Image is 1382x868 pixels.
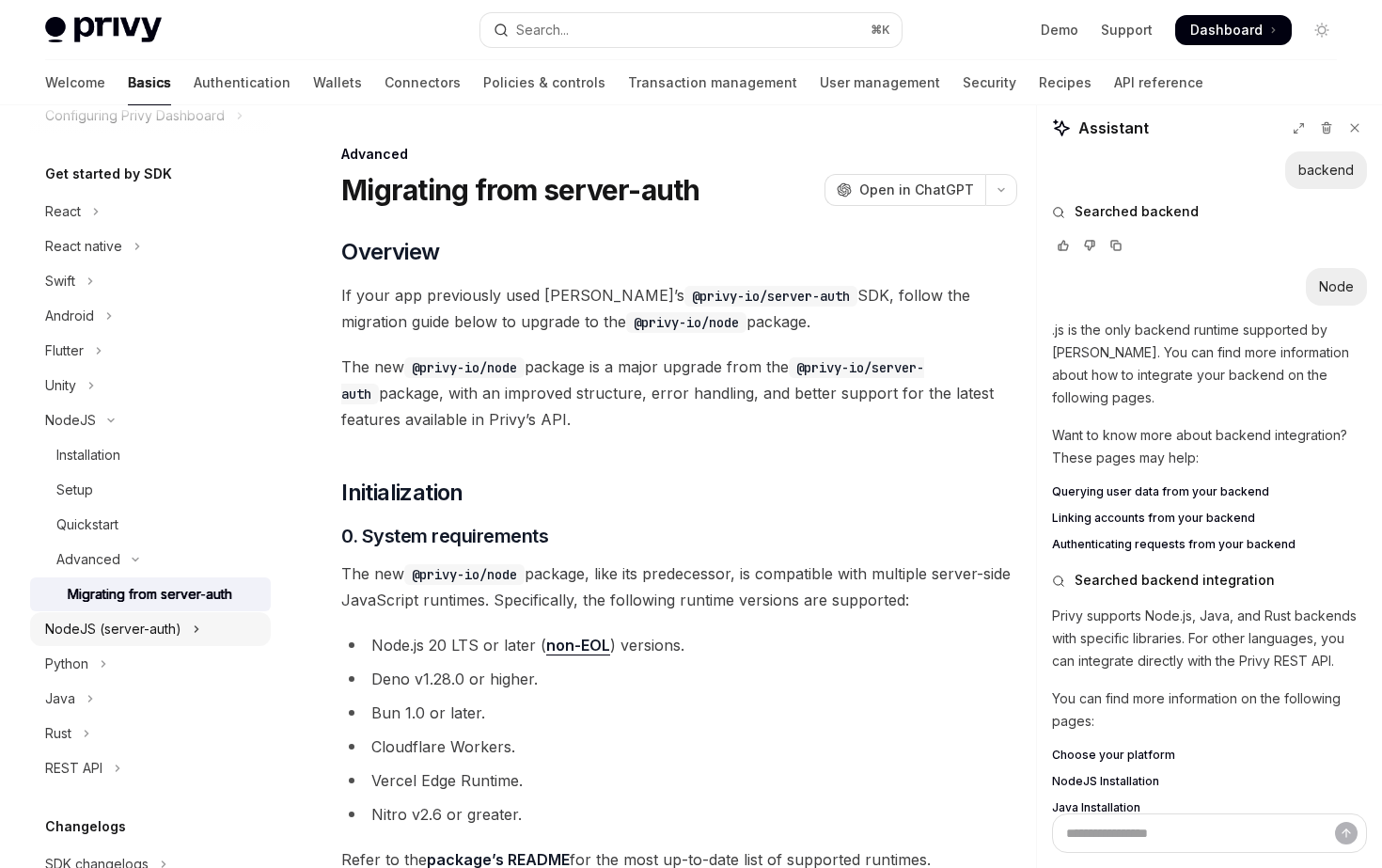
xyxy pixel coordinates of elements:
button: Vote that response was good [1052,236,1075,255]
a: Support [1101,21,1153,39]
button: Toggle Advanced section [30,543,271,576]
span: Overview [341,237,439,267]
div: NodeJS [45,409,96,432]
span: The new package, like its predecessor, is compatible with multiple server-side JavaScript runtime... [341,560,1017,613]
div: Advanced [56,548,120,571]
div: Setup [56,479,93,501]
button: Toggle NodeJS section [30,403,271,437]
span: 0. System requirements [341,523,548,549]
div: Android [45,305,94,327]
a: NodeJS Installation [1052,774,1367,789]
p: .js is the only backend runtime supported by [PERSON_NAME]. You can find more information about h... [1052,319,1367,409]
button: Toggle Java section [30,682,271,716]
img: light logo [45,17,162,43]
button: Open in ChatGPT [824,174,985,206]
div: Installation [56,444,120,466]
a: API reference [1114,60,1203,105]
div: Unity [45,374,76,397]
span: Authenticating requests from your backend [1052,537,1296,552]
div: Python [45,653,88,675]
span: ⌘ K [871,23,890,38]
a: Querying user data from your backend [1052,484,1367,499]
span: Java Installation [1052,800,1140,815]
button: Toggle Unity section [30,369,271,402]
span: Searched backend [1075,202,1199,221]
a: Recipes [1039,60,1091,105]
div: Search... [516,19,569,41]
a: Java Installation [1052,800,1367,815]
button: Toggle NodeJS (server-auth) section [30,612,271,646]
textarea: Ask a question... [1052,813,1367,853]
code: @privy-io/server-auth [684,286,857,307]
a: Linking accounts from your backend [1052,511,1367,526]
button: Open search [480,13,901,47]
div: React [45,200,81,223]
button: Toggle Python section [30,647,271,681]
button: Toggle dark mode [1307,15,1337,45]
li: Node.js 20 LTS or later ( ) versions. [341,632,1017,658]
li: Vercel Edge Runtime. [341,767,1017,794]
a: non-EOL [546,636,610,655]
button: Toggle Swift section [30,264,271,298]
code: @privy-io/node [404,564,525,585]
button: Toggle Flutter section [30,334,271,368]
button: Toggle REST API section [30,751,271,785]
button: Toggle React native section [30,229,271,263]
a: Connectors [385,60,461,105]
a: User management [820,60,940,105]
button: Send message [1335,822,1358,844]
p: Privy supports Node.js, Java, and Rust backends with specific libraries. For other languages, you... [1052,605,1367,672]
div: React native [45,235,122,258]
button: Vote that response was not good [1078,236,1101,255]
h1: Migrating from server-auth [341,173,700,207]
p: You can find more information on the following pages: [1052,687,1367,733]
button: Copy chat response [1105,236,1127,255]
span: Linking accounts from your backend [1052,511,1255,526]
a: Basics [128,60,171,105]
span: The new package is a major upgrade from the package, with an improved structure, error handling, ... [341,354,1017,433]
div: backend [1298,161,1354,180]
button: Searched backend [1052,202,1367,221]
div: Migrating from server-auth [68,583,232,606]
a: Migrating from server-auth [30,577,271,611]
a: Choose your platform [1052,748,1367,763]
h5: Changelogs [45,815,126,838]
a: Setup [30,473,271,507]
span: Open in ChatGPT [859,181,974,199]
a: Welcome [45,60,105,105]
code: @privy-io/node [404,357,525,378]
span: Assistant [1078,117,1149,139]
h5: Get started by SDK [45,163,172,185]
div: Java [45,687,75,710]
a: Demo [1041,21,1078,39]
span: Choose your platform [1052,748,1175,763]
a: Security [963,60,1016,105]
li: Deno v1.28.0 or higher. [341,666,1017,692]
span: Querying user data from your backend [1052,484,1269,499]
a: Authentication [194,60,291,105]
span: If your app previously used [PERSON_NAME]’s SDK, follow the migration guide below to upgrade to t... [341,282,1017,335]
div: REST API [45,757,102,780]
p: Want to know more about backend integration? These pages may help: [1052,424,1367,469]
div: Rust [45,722,71,745]
a: Dashboard [1175,15,1292,45]
a: Quickstart [30,508,271,542]
div: NodeJS (server-auth) [45,618,181,640]
div: Swift [45,270,75,292]
div: Flutter [45,339,84,362]
span: Dashboard [1190,21,1263,39]
li: Bun 1.0 or later. [341,700,1017,726]
a: Wallets [313,60,362,105]
a: Transaction management [628,60,797,105]
div: Quickstart [56,513,118,536]
code: @privy-io/node [626,312,746,333]
div: Node [1319,277,1354,296]
button: Toggle React section [30,195,271,229]
span: Initialization [341,478,463,508]
span: Searched backend integration [1075,571,1275,590]
button: Toggle Rust section [30,717,271,750]
span: NodeJS Installation [1052,774,1159,789]
li: Cloudflare Workers. [341,734,1017,760]
a: Policies & controls [483,60,605,105]
button: Searched backend integration [1052,571,1367,590]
